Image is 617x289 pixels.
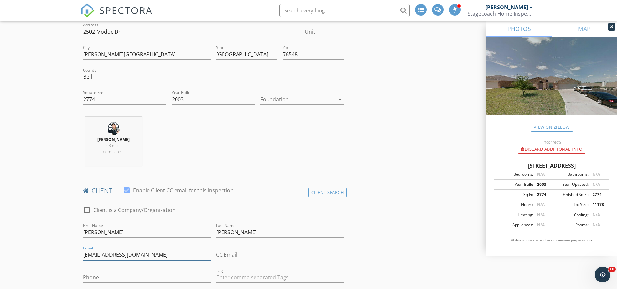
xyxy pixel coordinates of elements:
[593,212,600,217] span: N/A
[552,182,589,187] div: Year Updated:
[552,192,589,198] div: Finished Sq Ft:
[494,238,609,243] p: All data is unverified and for informational purposes only.
[552,202,589,208] div: Lot Size:
[531,123,573,132] a: View on Zillow
[589,192,607,198] div: 2774
[593,222,600,228] span: N/A
[537,212,545,217] span: N/A
[83,186,344,195] h4: client
[608,267,616,272] span: 10
[537,171,545,177] span: N/A
[496,202,533,208] div: Floors:
[593,182,600,187] span: N/A
[486,4,528,10] div: [PERSON_NAME]
[496,222,533,228] div: Appliances:
[552,222,589,228] div: Rooms:
[105,143,122,148] span: 2.8 miles
[486,139,617,145] div: Incorrect?
[533,182,552,187] div: 2003
[80,9,153,23] a: SPECTORA
[496,182,533,187] div: Year Built:
[552,212,589,218] div: Cooling:
[496,212,533,218] div: Heating:
[518,145,585,154] div: Discard Additional info
[595,267,610,282] iframe: Intercom live chat
[133,187,234,194] label: Enable Client CC email for this inspection
[589,202,607,208] div: 11178
[93,207,176,213] label: Client is a Company/Organization
[468,10,533,17] div: Stagecoach Home Inspections, LLC
[99,3,153,17] span: SPECTORA
[593,171,600,177] span: N/A
[537,202,545,207] span: N/A
[552,171,589,177] div: Bathrooms:
[494,162,609,169] div: [STREET_ADDRESS]
[496,171,533,177] div: Bedrooms:
[533,192,552,198] div: 2774
[103,149,123,154] span: (7 minutes)
[486,21,552,37] a: PHOTOS
[279,4,410,17] input: Search everything...
[496,192,533,198] div: Sq Ft:
[537,222,545,228] span: N/A
[336,95,344,103] i: arrow_drop_down
[552,21,617,37] a: MAP
[80,3,95,18] img: The Best Home Inspection Software - Spectora
[97,137,130,142] strong: [PERSON_NAME]
[308,188,347,197] div: Client Search
[107,122,120,135] img: picsart_221126_215034920.jpg
[486,37,617,131] img: streetview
